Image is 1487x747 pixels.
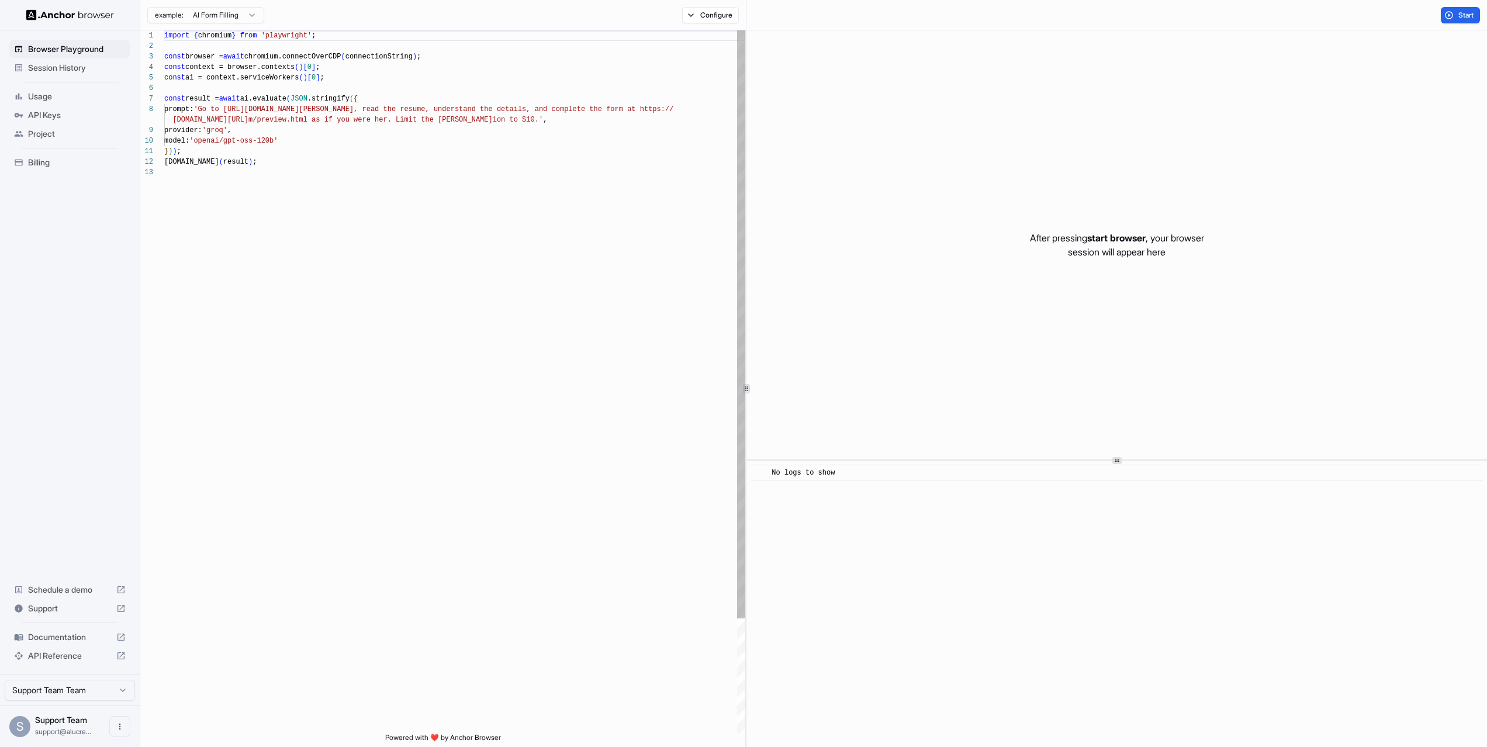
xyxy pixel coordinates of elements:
[140,104,153,115] div: 8
[164,95,185,103] span: const
[26,9,114,20] img: Anchor Logo
[772,469,835,477] span: No logs to show
[1087,232,1146,244] span: start browser
[1458,11,1475,20] span: Start
[307,63,312,71] span: 0
[185,63,295,71] span: context = browser.contexts
[140,157,153,167] div: 12
[164,32,189,40] span: import
[543,116,547,124] span: ,
[757,467,763,479] span: ​
[140,136,153,146] div: 10
[303,63,307,71] span: [
[227,126,231,134] span: ,
[28,43,126,55] span: Browser Playground
[493,116,543,124] span: ion to $10.'
[244,53,341,61] span: chromium.connectOverCDP
[261,32,312,40] span: 'playwright'
[35,727,91,736] span: support@alucremusket.com
[198,32,232,40] span: chromium
[172,116,248,124] span: [DOMAIN_NAME][URL]
[140,51,153,62] div: 3
[140,146,153,157] div: 11
[291,95,307,103] span: JSON
[140,30,153,41] div: 1
[28,603,112,614] span: Support
[223,158,248,166] span: result
[164,105,193,113] span: prompt:
[312,74,316,82] span: 0
[320,74,324,82] span: ;
[316,63,320,71] span: ;
[164,126,202,134] span: provider:
[28,62,126,74] span: Session History
[299,74,303,82] span: (
[1030,231,1204,259] p: After pressing , your browser session will appear here
[193,32,198,40] span: {
[28,91,126,102] span: Usage
[354,95,358,103] span: {
[240,32,257,40] span: from
[164,63,185,71] span: const
[9,599,130,618] div: Support
[350,95,354,103] span: (
[28,631,112,643] span: Documentation
[1441,7,1480,23] button: Start
[9,106,130,124] div: API Keys
[28,109,126,121] span: API Keys
[185,95,219,103] span: result =
[345,53,413,61] span: connectionString
[371,105,581,113] span: ad the resume, understand the details, and complet
[177,147,181,155] span: ;
[312,32,316,40] span: ;
[172,147,177,155] span: )
[9,716,30,737] div: S
[140,62,153,72] div: 4
[413,53,417,61] span: )
[164,53,185,61] span: const
[219,158,223,166] span: (
[140,83,153,94] div: 6
[164,147,168,155] span: }
[109,716,130,737] button: Open menu
[185,74,299,82] span: ai = context.serviceWorkers
[164,158,219,166] span: [DOMAIN_NAME]
[164,137,189,145] span: model:
[248,158,253,166] span: )
[9,124,130,143] div: Project
[28,584,112,596] span: Schedule a demo
[9,40,130,58] div: Browser Playground
[240,95,286,103] span: ai.evaluate
[28,650,112,662] span: API Reference
[307,95,350,103] span: .stringify
[193,105,370,113] span: 'Go to [URL][DOMAIN_NAME][PERSON_NAME], re
[231,32,236,40] span: }
[219,95,240,103] span: await
[341,53,345,61] span: (
[581,105,673,113] span: e the form at https://
[248,116,493,124] span: m/preview.html as if you were her. Limit the [PERSON_NAME]
[286,95,291,103] span: (
[417,53,421,61] span: ;
[164,74,185,82] span: const
[28,128,126,140] span: Project
[168,147,172,155] span: )
[9,580,130,599] div: Schedule a demo
[312,63,316,71] span: ]
[140,94,153,104] div: 7
[316,74,320,82] span: ]
[682,7,739,23] button: Configure
[9,628,130,646] div: Documentation
[9,646,130,665] div: API Reference
[185,53,223,61] span: browser =
[140,167,153,178] div: 13
[35,715,87,725] span: Support Team
[9,58,130,77] div: Session History
[295,63,299,71] span: (
[189,137,278,145] span: 'openai/gpt-oss-120b'
[307,74,312,82] span: [
[303,74,307,82] span: )
[299,63,303,71] span: )
[155,11,184,20] span: example:
[140,41,153,51] div: 2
